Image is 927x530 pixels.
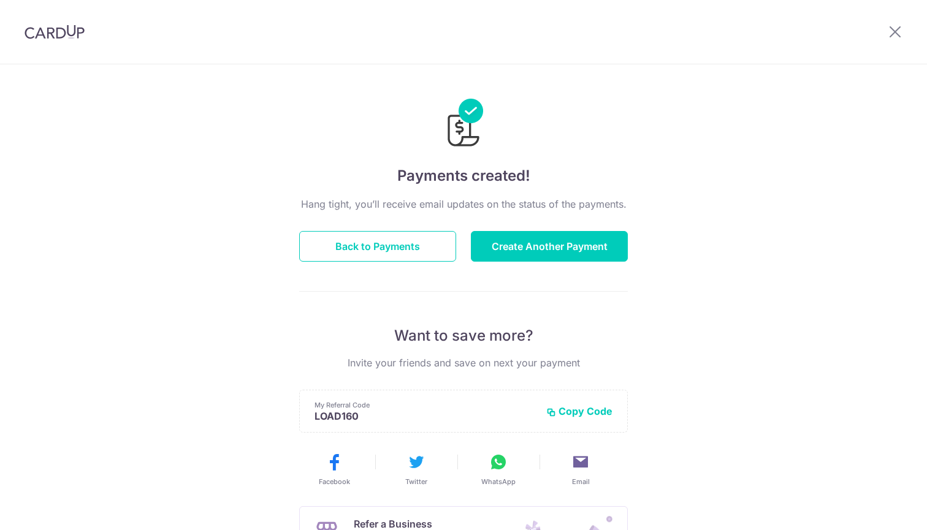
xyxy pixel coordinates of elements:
[319,477,350,486] span: Facebook
[462,452,535,486] button: WhatsApp
[544,452,617,486] button: Email
[405,477,427,486] span: Twitter
[572,477,590,486] span: Email
[471,231,628,262] button: Create Another Payment
[299,165,628,187] h4: Payments created!
[298,452,370,486] button: Facebook
[315,400,536,410] p: My Referral Code
[299,197,628,211] p: Hang tight, you’ll receive email updates on the status of the payments.
[444,99,483,150] img: Payments
[380,452,452,486] button: Twitter
[481,477,516,486] span: WhatsApp
[315,410,536,422] p: LOAD160
[299,355,628,370] p: Invite your friends and save on next your payment
[25,25,85,39] img: CardUp
[546,405,612,417] button: Copy Code
[299,231,456,262] button: Back to Payments
[299,326,628,346] p: Want to save more?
